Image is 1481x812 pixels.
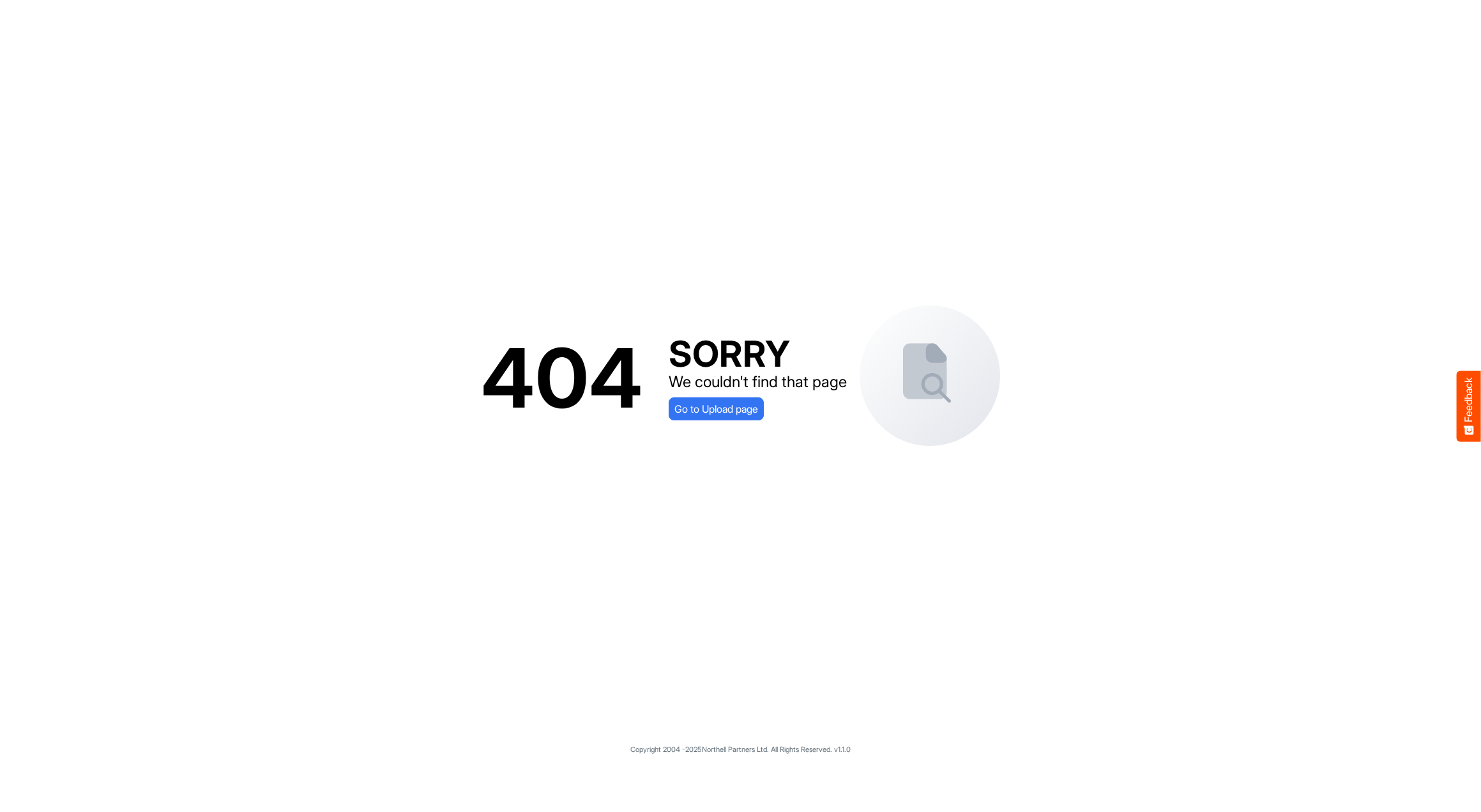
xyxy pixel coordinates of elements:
div: We couldn't find that page [669,372,847,392]
p: Copyright 2004 - 2025 Northell Partners Ltd. All Rights Reserved. v 1.1.0 [13,744,1468,755]
button: Feedback [1457,371,1481,441]
div: SORRY [669,336,847,372]
a: Go to Upload page [669,397,764,420]
span: Go to Upload page [674,401,758,417]
div: 404 [481,341,643,415]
